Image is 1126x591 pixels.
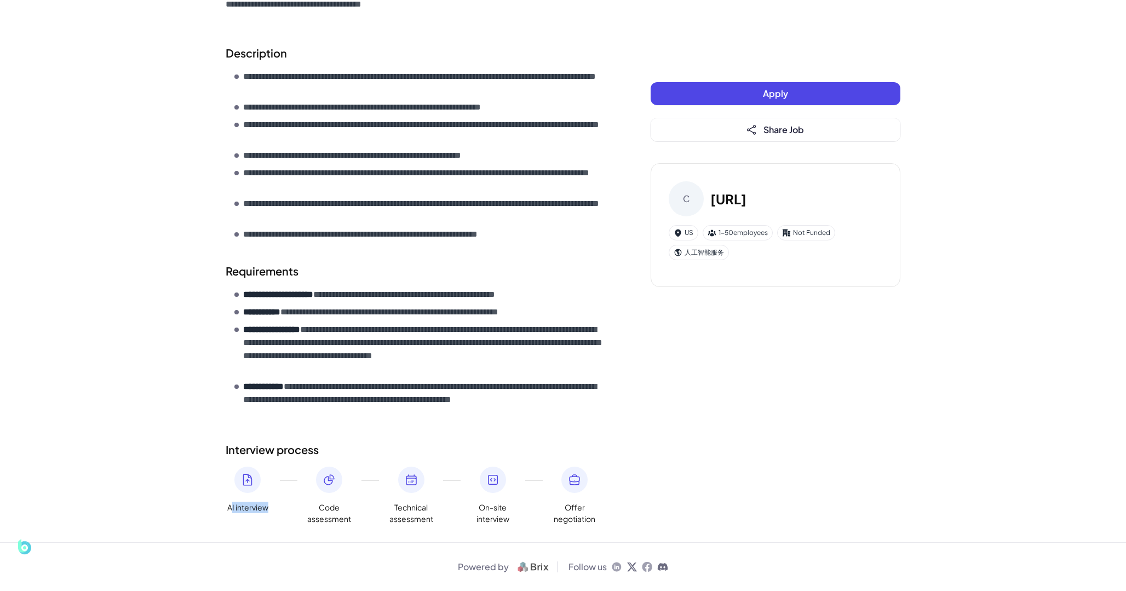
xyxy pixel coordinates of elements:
div: Not Funded [777,225,835,240]
img: logo [513,560,553,573]
span: Code assessment [307,502,351,525]
span: AI interview [227,502,268,513]
div: C [669,181,704,216]
span: On-site interview [471,502,515,525]
h3: [URL] [710,189,746,209]
span: Follow us [568,560,607,573]
span: Technical assessment [389,502,433,525]
h2: Interview process [226,441,607,458]
span: Powered by [458,560,509,573]
button: Share Job [651,118,900,141]
span: Share Job [763,124,804,135]
div: 人工智能服务 [669,245,729,260]
div: US [669,225,698,240]
button: Apply [651,82,900,105]
h2: Description [226,45,607,61]
span: Offer negotiation [553,502,596,525]
div: 1-50 employees [703,225,773,240]
h2: Requirements [226,263,607,279]
span: Apply [763,88,788,99]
